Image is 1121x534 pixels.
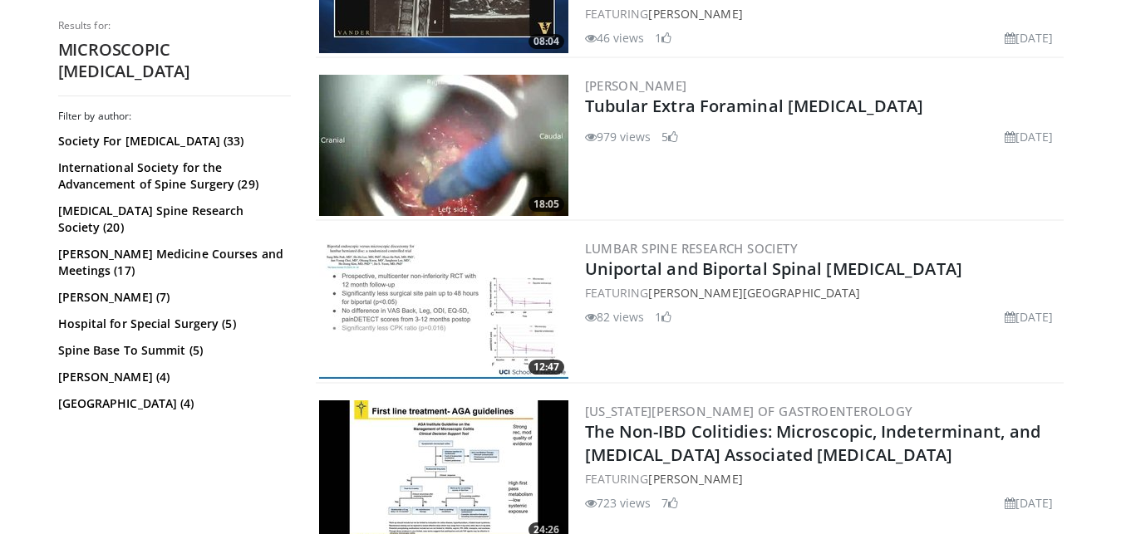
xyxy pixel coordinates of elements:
[661,128,678,145] li: 5
[319,238,568,379] a: 12:47
[319,238,568,379] img: 842bc30b-5672-422d-8ae4-b0f6bf1f5d46.300x170_q85_crop-smart_upscale.jpg
[529,34,564,49] span: 08:04
[319,75,568,216] img: 10ca9a0e-5fb8-499d-901c-0ac66a8d1305.300x170_q85_crop-smart_upscale.jpg
[585,284,1060,301] div: FEATURING
[648,285,860,301] a: [PERSON_NAME][GEOGRAPHIC_DATA]
[655,29,671,47] li: 1
[1005,29,1054,47] li: [DATE]
[1005,308,1054,326] li: [DATE]
[655,308,671,326] li: 1
[585,403,913,419] a: [US_STATE][PERSON_NAME] of Gastroenterology
[529,197,564,212] span: 18:05
[585,29,645,47] li: 46 views
[585,240,799,257] a: Lumbar Spine Research Society
[58,289,287,306] a: [PERSON_NAME] (7)
[58,395,287,412] a: [GEOGRAPHIC_DATA] (4)
[585,95,924,117] a: Tubular Extra Foraminal [MEDICAL_DATA]
[58,39,291,82] h2: MICROSCOPIC [MEDICAL_DATA]
[58,316,287,332] a: Hospital for Special Surgery (5)
[529,360,564,375] span: 12:47
[648,471,742,487] a: [PERSON_NAME]
[1005,128,1054,145] li: [DATE]
[58,246,287,279] a: [PERSON_NAME] Medicine Courses and Meetings (17)
[585,77,687,94] a: [PERSON_NAME]
[58,342,287,359] a: Spine Base To Summit (5)
[58,203,287,236] a: [MEDICAL_DATA] Spine Research Society (20)
[58,110,291,123] h3: Filter by author:
[585,308,645,326] li: 82 views
[319,75,568,216] a: 18:05
[585,470,1060,487] div: FEATURING
[585,5,1060,22] div: FEATURING
[58,19,291,32] p: Results for:
[58,133,287,149] a: Society For [MEDICAL_DATA] (33)
[648,6,742,22] a: [PERSON_NAME]
[585,420,1041,466] a: The Non-IBD Colitidies: Microscopic, Indeterminant, and [MEDICAL_DATA] Associated [MEDICAL_DATA]
[661,494,678,512] li: 7
[1005,494,1054,512] li: [DATE]
[585,257,962,280] a: Uniportal and Biportal Spinal [MEDICAL_DATA]
[585,494,651,512] li: 723 views
[58,369,287,385] a: [PERSON_NAME] (4)
[58,159,287,193] a: International Society for the Advancement of Spine Surgery (29)
[585,128,651,145] li: 979 views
